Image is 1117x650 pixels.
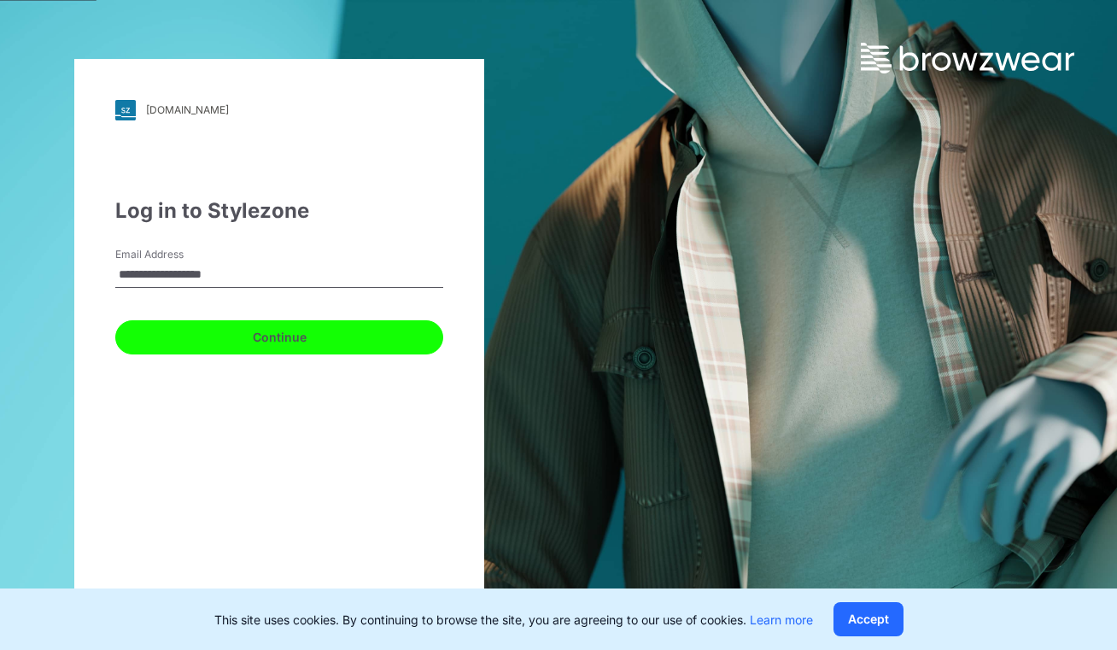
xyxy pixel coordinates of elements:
[146,103,229,116] div: [DOMAIN_NAME]
[115,247,235,262] label: Email Address
[115,100,136,120] img: svg+xml;base64,PHN2ZyB3aWR0aD0iMjgiIGhlaWdodD0iMjgiIHZpZXdCb3g9IjAgMCAyOCAyOCIgZmlsbD0ibm9uZSIgeG...
[115,320,443,354] button: Continue
[833,602,904,636] button: Accept
[115,196,443,226] div: Log in to Stylezone
[750,612,813,627] a: Learn more
[115,100,443,120] a: [DOMAIN_NAME]
[861,43,1074,73] img: browzwear-logo.73288ffb.svg
[214,611,813,629] p: This site uses cookies. By continuing to browse the site, you are agreeing to our use of cookies.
